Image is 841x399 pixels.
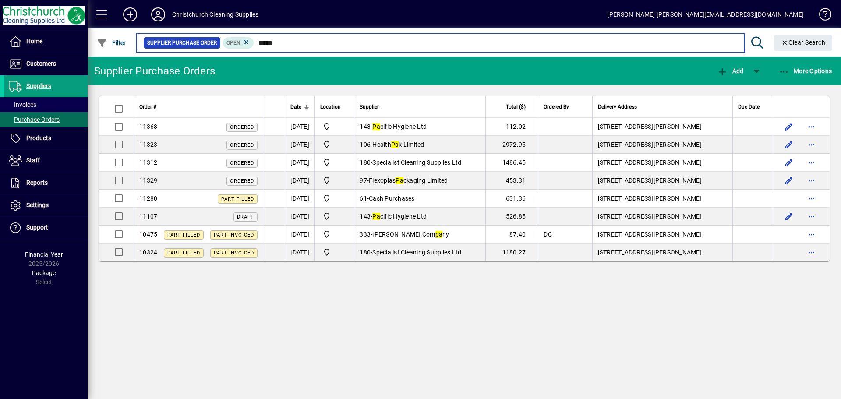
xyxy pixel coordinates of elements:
[285,208,314,226] td: [DATE]
[285,118,314,136] td: [DATE]
[320,139,349,150] span: Christchurch Cleaning Supplies Ltd
[485,136,538,154] td: 2972.95
[285,244,314,261] td: [DATE]
[717,67,743,74] span: Add
[285,190,314,208] td: [DATE]
[592,118,732,136] td: [STREET_ADDRESS][PERSON_NAME]
[147,39,217,47] span: Supplier Purchase Order
[777,63,834,79] button: More Options
[372,141,424,148] span: Health k Limited
[144,7,172,22] button: Profile
[320,102,341,112] span: Location
[782,138,796,152] button: Edit
[774,35,833,51] button: Clear
[167,232,200,238] span: Part Filled
[544,102,569,112] span: Ordered By
[320,211,349,222] span: Christchurch Cleaning Supplies Ltd
[738,102,767,112] div: Due Date
[360,231,371,238] span: 333
[4,112,88,127] a: Purchase Orders
[320,157,349,168] span: Christchurch Cleaning Supplies Ltd
[221,196,254,202] span: Part Filled
[369,195,415,202] span: Cash Purchases
[372,231,449,238] span: [PERSON_NAME] Com ny
[544,231,552,238] span: DC
[592,208,732,226] td: [STREET_ADDRESS][PERSON_NAME]
[805,191,819,205] button: More options
[139,177,157,184] span: 11329
[26,134,51,141] span: Products
[607,7,804,21] div: [PERSON_NAME] [PERSON_NAME][EMAIL_ADDRESS][DOMAIN_NAME]
[223,37,254,49] mat-chip: Completion Status: Open
[285,172,314,190] td: [DATE]
[354,118,485,136] td: -
[230,178,254,184] span: Ordered
[598,102,637,112] span: Delivery Address
[360,123,371,130] span: 143
[320,229,349,240] span: Christchurch Cleaning Supplies Ltd
[506,102,526,112] span: Total ($)
[715,63,746,79] button: Add
[97,39,126,46] span: Filter
[485,172,538,190] td: 453.31
[372,123,427,130] span: cific Hygiene Ltd
[230,142,254,148] span: Ordered
[369,177,448,184] span: Flexoplas ckaging Limited
[9,101,36,108] span: Invoices
[738,102,760,112] span: Due Date
[139,102,258,112] div: Order #
[805,245,819,259] button: More options
[782,173,796,187] button: Edit
[320,247,349,258] span: Christchurch Cleaning Supplies Ltd
[237,214,254,220] span: Draft
[491,102,534,112] div: Total ($)
[360,213,371,220] span: 143
[354,172,485,190] td: -
[805,138,819,152] button: More options
[214,232,254,238] span: Part Invoiced
[4,217,88,239] a: Support
[360,159,371,166] span: 180
[26,179,48,186] span: Reports
[360,177,367,184] span: 97
[805,120,819,134] button: More options
[805,173,819,187] button: More options
[592,190,732,208] td: [STREET_ADDRESS][PERSON_NAME]
[94,64,215,78] div: Supplier Purchase Orders
[485,190,538,208] td: 631.36
[139,141,157,148] span: 11323
[26,82,51,89] span: Suppliers
[139,159,157,166] span: 11312
[116,7,144,22] button: Add
[4,194,88,216] a: Settings
[285,154,314,172] td: [DATE]
[230,124,254,130] span: Ordered
[396,177,403,184] em: Pa
[172,7,258,21] div: Christchurch Cleaning Supplies
[139,249,157,256] span: 10324
[372,213,427,220] span: cific Hygiene Ltd
[26,38,42,45] span: Home
[592,226,732,244] td: [STREET_ADDRESS][PERSON_NAME]
[214,250,254,256] span: Part Invoiced
[139,231,157,238] span: 10475
[354,208,485,226] td: -
[372,123,380,130] em: Pa
[435,231,443,238] em: pa
[544,102,587,112] div: Ordered By
[372,213,380,220] em: Pa
[226,40,240,46] span: Open
[230,160,254,166] span: Ordered
[320,193,349,204] span: Christchurch Cleaning Supplies Ltd
[781,39,826,46] span: Clear Search
[95,35,128,51] button: Filter
[360,102,480,112] div: Supplier
[391,141,399,148] em: Pa
[592,244,732,261] td: [STREET_ADDRESS][PERSON_NAME]
[485,118,538,136] td: 112.02
[290,102,301,112] span: Date
[360,249,371,256] span: 180
[782,155,796,169] button: Edit
[26,157,40,164] span: Staff
[354,226,485,244] td: -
